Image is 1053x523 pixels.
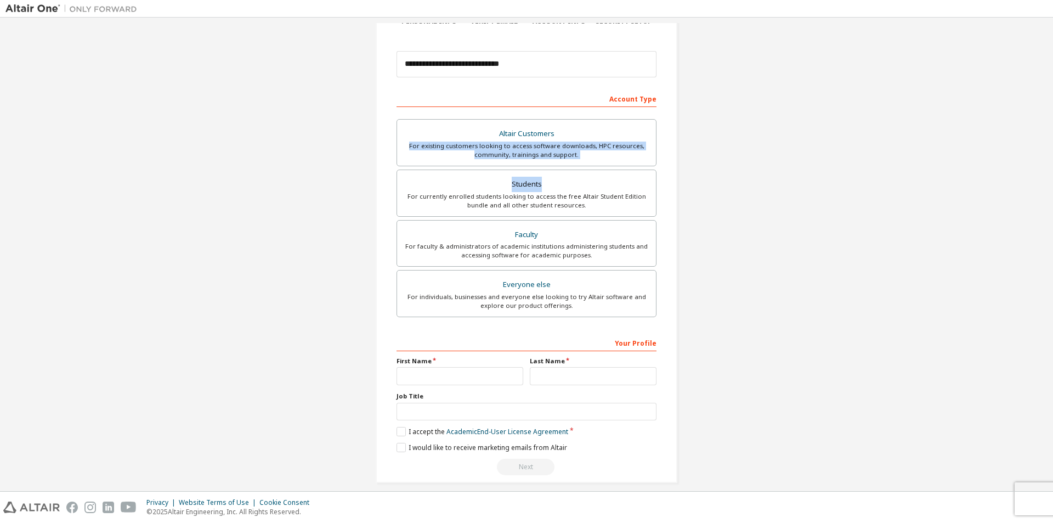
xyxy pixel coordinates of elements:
img: Altair One [5,3,143,14]
div: Account Type [397,89,656,107]
label: I would like to receive marketing emails from Altair [397,443,567,452]
label: Last Name [530,357,656,365]
img: altair_logo.svg [3,502,60,513]
div: For individuals, businesses and everyone else looking to try Altair software and explore our prod... [404,293,649,310]
img: youtube.svg [121,502,137,513]
div: Cookie Consent [259,498,316,507]
div: Your Profile [397,334,656,351]
label: Job Title [397,392,656,401]
label: I accept the [397,427,568,436]
div: For faculty & administrators of academic institutions administering students and accessing softwa... [404,242,649,260]
div: Altair Customers [404,126,649,142]
label: First Name [397,357,523,365]
div: Faculty [404,227,649,243]
a: Academic End-User License Agreement [446,427,568,436]
div: Privacy [146,498,179,507]
div: Read and acccept EULA to continue [397,459,656,475]
img: linkedin.svg [103,502,114,513]
div: Everyone else [404,277,649,293]
div: For currently enrolled students looking to access the free Altair Student Edition bundle and all ... [404,192,649,210]
img: instagram.svg [84,502,96,513]
p: © 2025 Altair Engineering, Inc. All Rights Reserved. [146,507,316,516]
div: For existing customers looking to access software downloads, HPC resources, community, trainings ... [404,142,649,159]
div: Students [404,177,649,192]
div: Website Terms of Use [179,498,259,507]
img: facebook.svg [66,502,78,513]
